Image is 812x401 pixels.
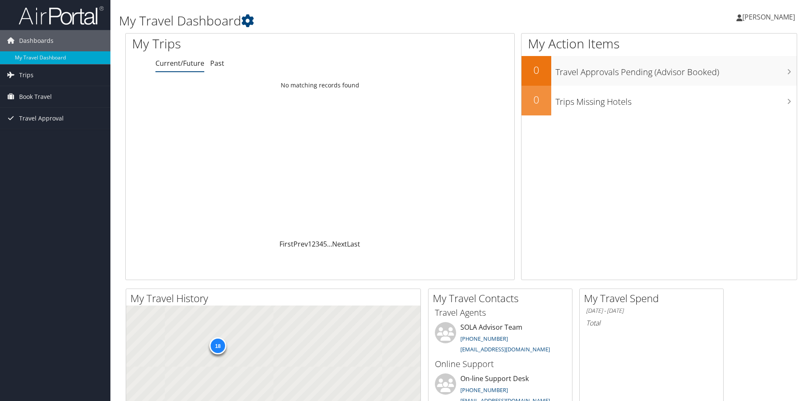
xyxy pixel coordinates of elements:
a: 4 [319,239,323,249]
h1: My Travel Dashboard [119,12,575,30]
h1: My Trips [132,35,346,53]
h3: Online Support [435,358,566,370]
span: Book Travel [19,86,52,107]
a: Last [347,239,360,249]
a: 2 [312,239,316,249]
h2: My Travel Contacts [433,291,572,306]
a: 3 [316,239,319,249]
a: [PHONE_NUMBER] [460,386,508,394]
a: Prev [293,239,308,249]
h2: 0 [522,93,551,107]
h3: Travel Agents [435,307,566,319]
a: Next [332,239,347,249]
td: No matching records found [126,78,514,93]
h2: My Travel History [130,291,420,306]
a: [PHONE_NUMBER] [460,335,508,342]
a: First [279,239,293,249]
div: 18 [209,337,226,354]
h2: 0 [522,63,551,77]
span: … [327,239,332,249]
a: Past [210,59,224,68]
h3: Travel Approvals Pending (Advisor Booked) [555,62,797,78]
h6: Total [586,318,717,328]
a: Current/Future [155,59,204,68]
span: Dashboards [19,30,54,51]
h2: My Travel Spend [584,291,723,306]
a: 0Trips Missing Hotels [522,86,797,115]
span: Travel Approval [19,108,64,129]
a: 5 [323,239,327,249]
a: 1 [308,239,312,249]
li: SOLA Advisor Team [431,322,570,357]
span: Trips [19,64,34,86]
a: [EMAIL_ADDRESS][DOMAIN_NAME] [460,345,550,353]
h6: [DATE] - [DATE] [586,307,717,315]
a: [PERSON_NAME] [736,4,804,30]
h1: My Action Items [522,35,797,53]
a: 0Travel Approvals Pending (Advisor Booked) [522,56,797,86]
span: [PERSON_NAME] [742,12,795,22]
h3: Trips Missing Hotels [555,92,797,108]
img: airportal-logo.png [19,6,104,25]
